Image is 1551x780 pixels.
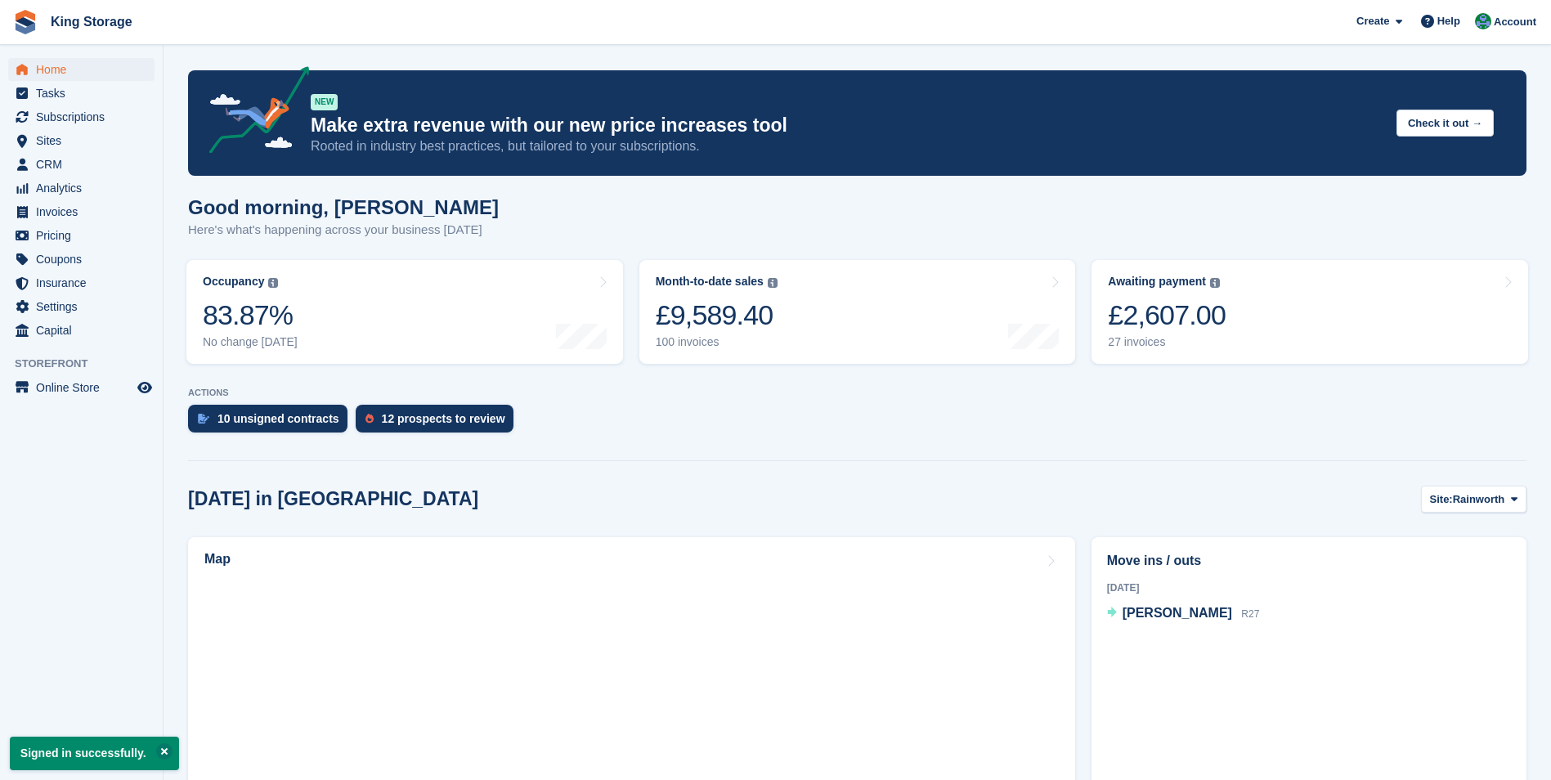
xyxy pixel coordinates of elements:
[135,378,155,397] a: Preview store
[1108,335,1226,349] div: 27 invoices
[36,376,134,399] span: Online Store
[639,260,1076,364] a: Month-to-date sales £9,589.40 100 invoices
[311,137,1383,155] p: Rooted in industry best practices, but tailored to your subscriptions.
[36,224,134,247] span: Pricing
[36,105,134,128] span: Subscriptions
[1453,491,1505,508] span: Rainworth
[8,200,155,223] a: menu
[1210,278,1220,288] img: icon-info-grey-7440780725fd019a000dd9b08b2336e03edf1995a4989e88bcd33f0948082b44.svg
[36,58,134,81] span: Home
[8,129,155,152] a: menu
[656,335,778,349] div: 100 invoices
[44,8,139,35] a: King Storage
[15,356,163,372] span: Storefront
[36,200,134,223] span: Invoices
[1421,486,1526,513] button: Site: Rainworth
[1396,110,1494,137] button: Check it out →
[1108,275,1206,289] div: Awaiting payment
[1475,13,1491,29] img: John King
[198,414,209,424] img: contract_signature_icon-13c848040528278c33f63329250d36e43548de30e8caae1d1a13099fd9432cc5.svg
[1356,13,1389,29] span: Create
[36,177,134,199] span: Analytics
[36,248,134,271] span: Coupons
[768,278,778,288] img: icon-info-grey-7440780725fd019a000dd9b08b2336e03edf1995a4989e88bcd33f0948082b44.svg
[203,275,264,289] div: Occupancy
[8,376,155,399] a: menu
[1437,13,1460,29] span: Help
[36,129,134,152] span: Sites
[1107,551,1511,571] h2: Move ins / outs
[188,388,1526,398] p: ACTIONS
[36,295,134,318] span: Settings
[203,335,298,349] div: No change [DATE]
[1494,14,1536,30] span: Account
[217,412,339,425] div: 10 unsigned contracts
[268,278,278,288] img: icon-info-grey-7440780725fd019a000dd9b08b2336e03edf1995a4989e88bcd33f0948082b44.svg
[8,224,155,247] a: menu
[8,177,155,199] a: menu
[188,221,499,240] p: Here's what's happening across your business [DATE]
[188,488,478,510] h2: [DATE] in [GEOGRAPHIC_DATA]
[1107,603,1260,625] a: [PERSON_NAME] R27
[8,153,155,176] a: menu
[365,414,374,424] img: prospect-51fa495bee0391a8d652442698ab0144808aea92771e9ea1ae160a38d050c398.svg
[8,248,155,271] a: menu
[1123,606,1232,620] span: [PERSON_NAME]
[195,66,310,159] img: price-adjustments-announcement-icon-8257ccfd72463d97f412b2fc003d46551f7dbcb40ab6d574587a9cd5c0d94...
[36,153,134,176] span: CRM
[1241,608,1259,620] span: R27
[656,298,778,332] div: £9,589.40
[356,405,522,441] a: 12 prospects to review
[8,82,155,105] a: menu
[203,298,298,332] div: 83.87%
[8,58,155,81] a: menu
[1430,491,1453,508] span: Site:
[1107,581,1511,595] div: [DATE]
[186,260,623,364] a: Occupancy 83.87% No change [DATE]
[8,295,155,318] a: menu
[10,737,179,770] p: Signed in successfully.
[311,94,338,110] div: NEW
[188,405,356,441] a: 10 unsigned contracts
[8,319,155,342] a: menu
[8,105,155,128] a: menu
[13,10,38,34] img: stora-icon-8386f47178a22dfd0bd8f6a31ec36ba5ce8667c1dd55bd0f319d3a0aa187defe.svg
[1108,298,1226,332] div: £2,607.00
[36,271,134,294] span: Insurance
[204,552,231,567] h2: Map
[382,412,505,425] div: 12 prospects to review
[656,275,764,289] div: Month-to-date sales
[36,82,134,105] span: Tasks
[8,271,155,294] a: menu
[1092,260,1528,364] a: Awaiting payment £2,607.00 27 invoices
[36,319,134,342] span: Capital
[188,196,499,218] h1: Good morning, [PERSON_NAME]
[311,114,1383,137] p: Make extra revenue with our new price increases tool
